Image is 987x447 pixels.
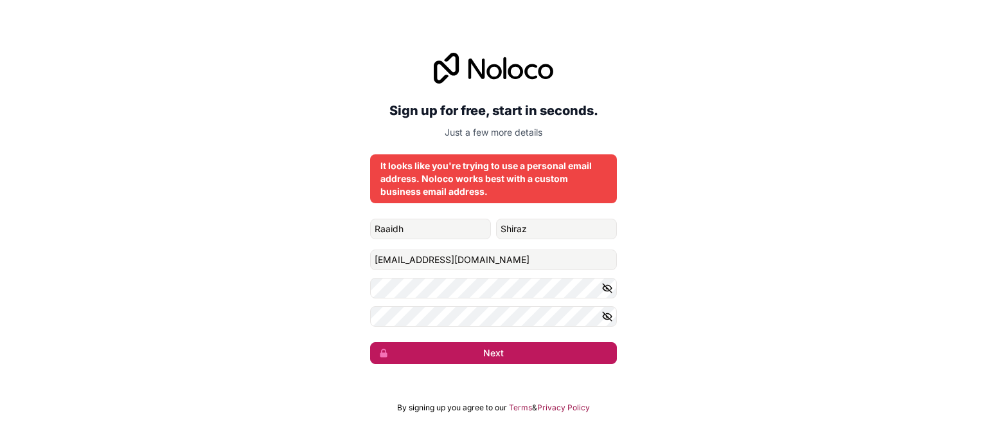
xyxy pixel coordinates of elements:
span: & [532,403,537,413]
p: Just a few more details [370,126,617,139]
a: Privacy Policy [537,403,590,413]
input: family-name [496,219,617,239]
h2: Sign up for free, start in seconds. [370,99,617,122]
input: Password [370,278,617,298]
input: given-name [370,219,491,239]
div: It looks like you're trying to use a personal email address. Noloco works best with a custom busi... [380,160,607,198]
input: Email address [370,250,617,270]
span: By signing up you agree to our [397,403,507,413]
a: Terms [509,403,532,413]
input: Confirm password [370,306,617,327]
button: Next [370,342,617,364]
